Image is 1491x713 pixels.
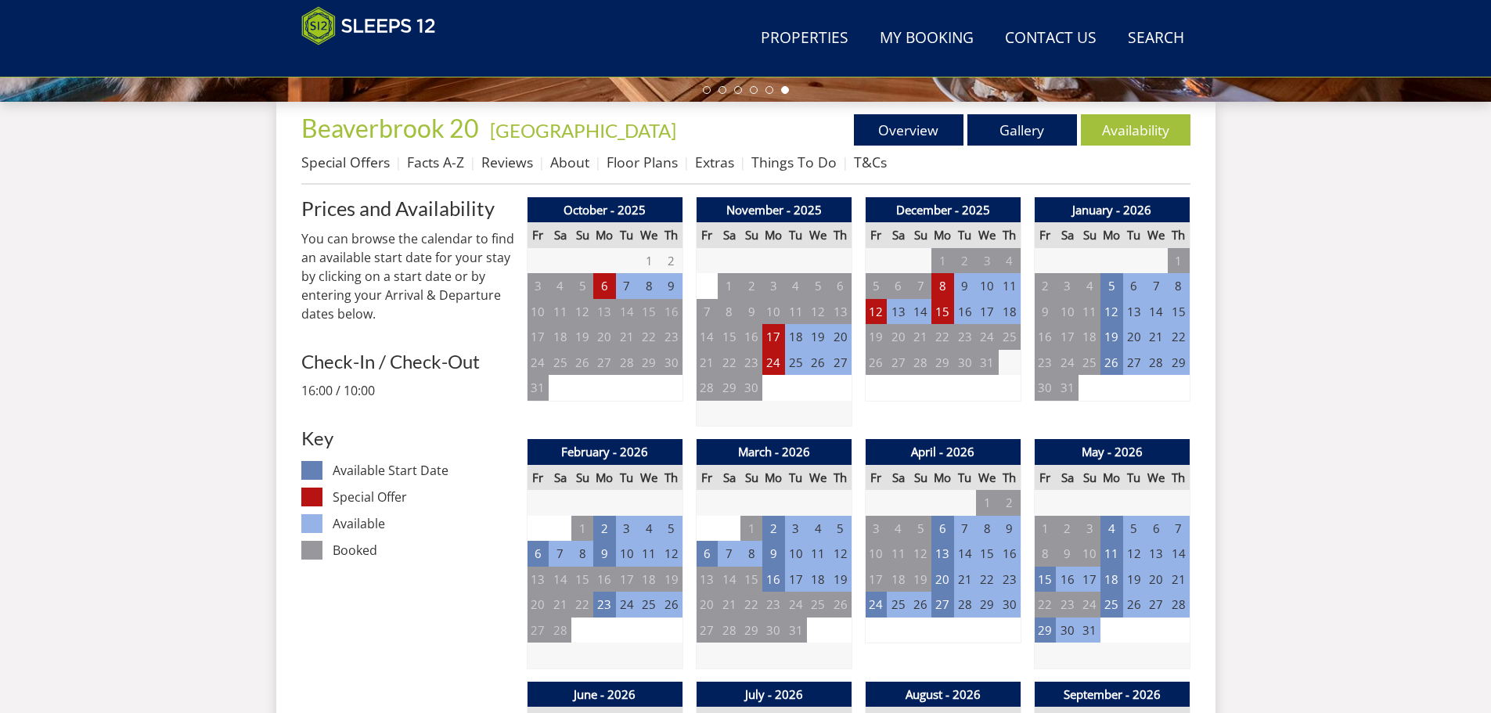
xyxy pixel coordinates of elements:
td: 9 [593,541,615,567]
dd: Available [333,514,513,533]
td: 24 [1056,350,1078,376]
td: 16 [1056,567,1078,592]
dd: Booked [333,541,513,560]
th: Th [830,465,852,491]
td: 17 [762,324,784,350]
td: 10 [1056,299,1078,325]
a: Contact Us [999,21,1103,56]
td: 29 [1168,350,1190,376]
td: 23 [954,324,976,350]
td: 17 [616,567,638,592]
td: 23 [661,324,682,350]
td: 6 [931,516,953,542]
th: May - 2026 [1034,439,1190,465]
td: 6 [830,273,852,299]
p: 16:00 / 10:00 [301,381,514,400]
th: Mo [931,222,953,248]
td: 19 [1100,324,1122,350]
td: 9 [740,299,762,325]
td: 25 [1079,350,1100,376]
th: Tu [616,465,638,491]
td: 22 [931,324,953,350]
td: 3 [865,516,887,542]
td: 15 [571,567,593,592]
td: 24 [762,350,784,376]
td: 5 [1100,273,1122,299]
td: 21 [696,350,718,376]
td: 16 [661,299,682,325]
a: [GEOGRAPHIC_DATA] [490,119,676,142]
td: 16 [954,299,976,325]
td: 13 [931,541,953,567]
td: 20 [830,324,852,350]
td: 11 [549,299,571,325]
td: 25 [785,350,807,376]
a: Special Offers [301,153,390,171]
a: My Booking [873,21,980,56]
h3: Key [301,428,514,448]
th: January - 2026 [1034,197,1190,223]
td: 19 [661,567,682,592]
th: Fr [696,465,718,491]
td: 8 [976,516,998,542]
th: Mo [593,465,615,491]
td: 11 [807,541,829,567]
td: 31 [1056,375,1078,401]
td: 22 [976,567,998,592]
td: 20 [931,567,953,592]
dd: Special Offer [333,488,513,506]
td: 3 [785,516,807,542]
td: 2 [954,248,976,274]
td: 10 [785,541,807,567]
td: 2 [1034,273,1056,299]
td: 7 [718,541,740,567]
td: 8 [718,299,740,325]
th: Fr [527,465,549,491]
td: 4 [999,248,1021,274]
th: Tu [954,222,976,248]
td: 2 [1056,516,1078,542]
th: Th [661,465,682,491]
th: Tu [616,222,638,248]
td: 5 [865,273,887,299]
th: Su [909,465,931,491]
a: Prices and Availability [301,197,514,219]
td: 18 [887,567,909,592]
a: Properties [755,21,855,56]
td: 28 [1145,350,1167,376]
td: 6 [593,273,615,299]
td: 10 [865,541,887,567]
th: Tu [1123,465,1145,491]
td: 15 [718,324,740,350]
td: 5 [1123,516,1145,542]
td: 9 [1034,299,1056,325]
a: Beaverbrook 20 [301,113,484,143]
a: About [550,153,589,171]
td: 6 [1123,273,1145,299]
th: Mo [931,465,953,491]
th: Fr [865,465,887,491]
td: 15 [931,299,953,325]
th: We [638,222,660,248]
td: 8 [638,273,660,299]
td: 12 [1100,299,1122,325]
td: 1 [1168,248,1190,274]
a: Extras [695,153,734,171]
td: 21 [954,567,976,592]
td: 11 [1079,299,1100,325]
th: Mo [1100,465,1122,491]
td: 3 [527,273,549,299]
td: 13 [1123,299,1145,325]
td: 24 [527,350,549,376]
td: 22 [718,350,740,376]
td: 19 [807,324,829,350]
td: 9 [762,541,784,567]
td: 14 [616,299,638,325]
td: 11 [887,541,909,567]
td: 15 [976,541,998,567]
td: 1 [571,516,593,542]
th: Mo [1100,222,1122,248]
td: 18 [1079,324,1100,350]
td: 5 [571,273,593,299]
